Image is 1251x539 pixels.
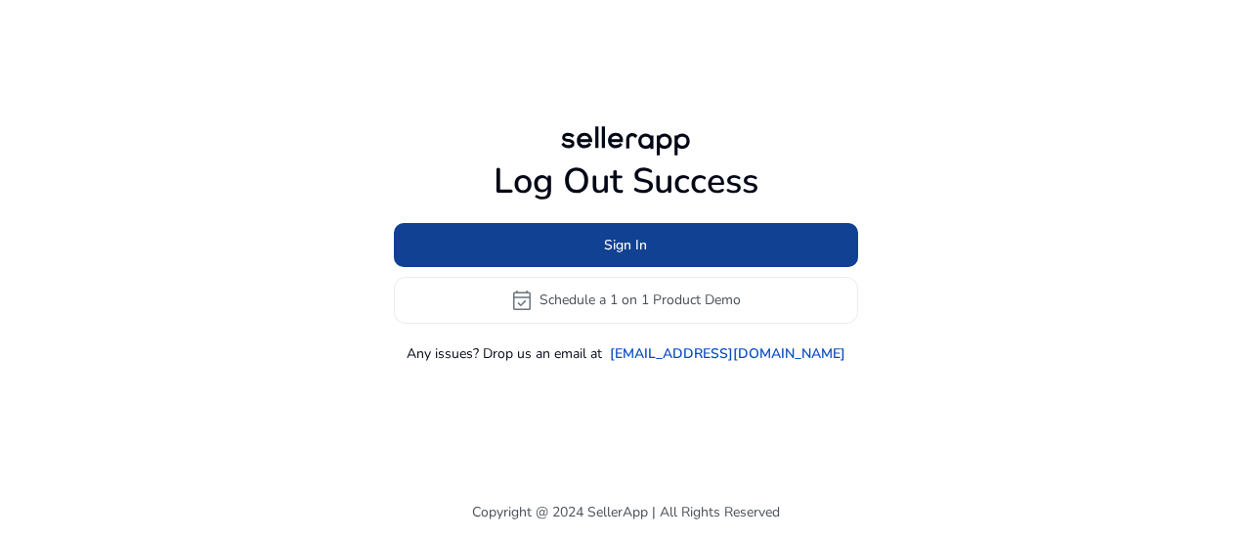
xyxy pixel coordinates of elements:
a: [EMAIL_ADDRESS][DOMAIN_NAME] [610,343,845,364]
p: Any issues? Drop us an email at [407,343,602,364]
button: Sign In [394,223,858,267]
span: Sign In [604,235,647,255]
h1: Log Out Success [394,160,858,202]
span: event_available [510,289,534,312]
button: event_availableSchedule a 1 on 1 Product Demo [394,277,858,324]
